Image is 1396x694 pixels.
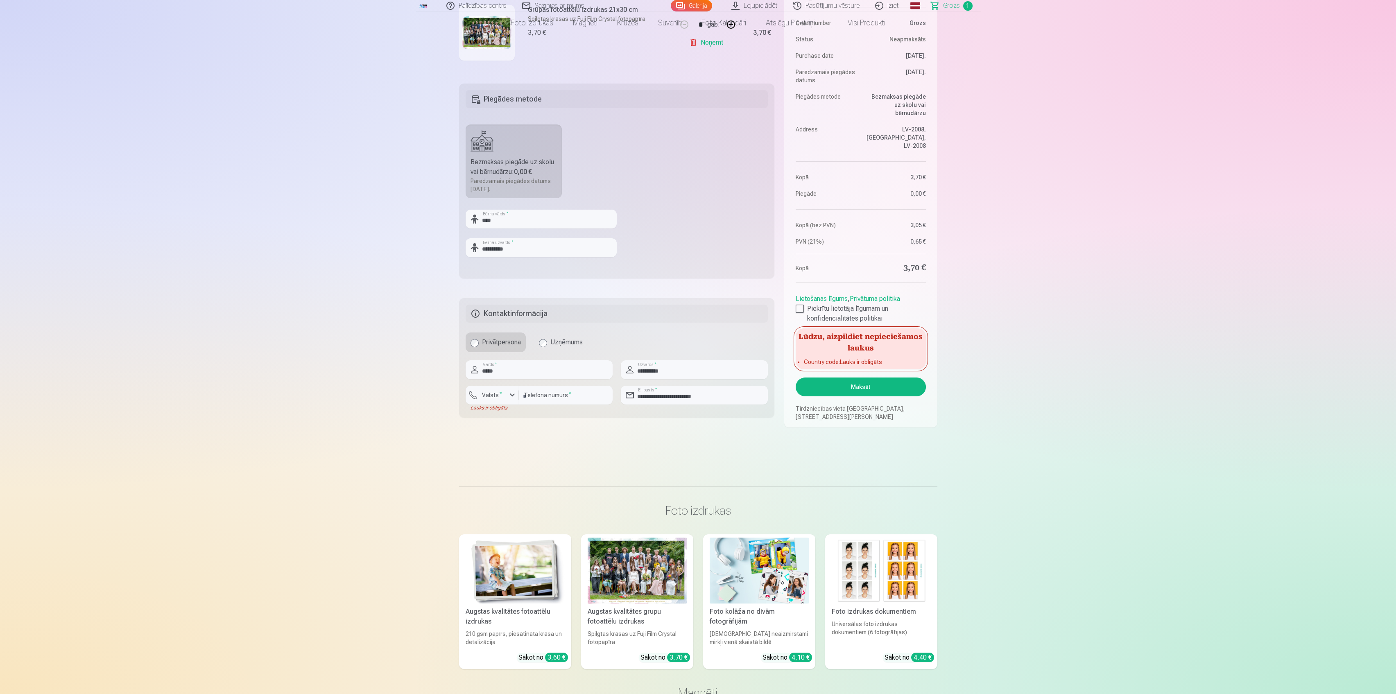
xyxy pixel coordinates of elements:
[865,221,926,229] dd: 3,05 €
[462,630,568,646] div: 210 gsm papīrs, piesātināta krāsa un detalizācija
[796,68,857,84] dt: Paredzamais piegādes datums
[796,221,857,229] dt: Kopā (bez PVN)
[825,11,895,34] a: Visi produkti
[865,190,926,198] dd: 0,00 €
[667,653,690,662] div: 3,70 €
[545,653,568,662] div: 3,60 €
[796,328,925,355] h5: Lūdzu, aizpildiet nepieciešamos laukus
[865,173,926,181] dd: 3,70 €
[865,262,926,274] dd: 3,70 €
[828,607,934,617] div: Foto izdrukas dokumentiem
[796,190,857,198] dt: Piegāde
[581,534,693,669] a: Augstas kvalitātes grupu fotoattēlu izdrukasSpilgtas krāsas uz Fuji Film Crystal fotopapīraSākot ...
[796,237,857,246] dt: PVN (21%)
[796,52,857,60] dt: Purchase date
[865,237,926,246] dd: 0,65 €
[804,358,917,366] li: Country code : Lauks ir obligāts
[825,534,937,669] a: Foto izdrukas dokumentiemFoto izdrukas dokumentiemUniversālas foto izdrukas dokumentiem (6 fotogr...
[796,262,857,274] dt: Kopā
[514,168,532,176] b: 0,00 €
[459,534,571,669] a: Augstas kvalitātes fotoattēlu izdrukasAugstas kvalitātes fotoattēlu izdrukas210 gsm papīrs, piesā...
[963,1,973,11] span: 1
[796,405,925,421] p: Tirdzniecības vieta [GEOGRAPHIC_DATA], [STREET_ADDRESS][PERSON_NAME]
[479,391,505,399] label: Valsts
[471,339,479,347] input: Privātpersona
[756,11,825,34] a: Atslēgu piekariņi
[689,34,726,51] a: Noņemt
[466,405,519,411] div: Lauks ir obligāts
[753,30,771,35] div: 3,70 €
[889,35,926,43] span: Neapmaksāts
[534,332,588,352] label: Uzņēmums
[466,305,768,323] h5: Kontaktinformācija
[706,607,812,626] div: Foto kolāža no divām fotogrāfijām
[796,35,857,43] dt: Status
[796,93,857,117] dt: Piegādes metode
[462,607,568,626] div: Augstas kvalitātes fotoattēlu izdrukas
[828,620,934,646] div: Universālas foto izdrukas dokumentiem (6 fotogrāfijas)
[539,339,547,347] input: Uzņēmums
[943,1,960,11] span: Grozs
[607,11,648,34] a: Krūzes
[710,538,809,604] img: Foto kolāža no divām fotogrāfijām
[865,52,926,60] dd: [DATE].
[640,653,690,662] div: Sākot no
[865,125,926,150] dd: LV-2008, [GEOGRAPHIC_DATA], LV-2008
[703,534,815,669] a: Foto kolāža no divām fotogrāfijāmFoto kolāža no divām fotogrāfijām[DEMOGRAPHIC_DATA] neaizmirstam...
[885,653,934,662] div: Sākot no
[471,177,557,193] div: Paredzamais piegādes datums [DATE].
[466,503,931,518] h3: Foto izdrukas
[692,11,756,34] a: Foto kalendāri
[466,90,768,108] h5: Piegādes metode
[850,295,900,303] a: Privātuma politika
[865,68,926,84] dd: [DATE].
[832,538,931,604] img: Foto izdrukas dokumentiem
[563,11,607,34] a: Magnēti
[584,607,690,626] div: Augstas kvalitātes grupu fotoattēlu izdrukas
[796,378,925,396] button: Maksāt
[865,93,926,117] dd: Bezmaksas piegāde uz skolu vai bērnudārzu
[471,157,557,177] div: Bezmaksas piegāde uz skolu vai bērnudārzu :
[501,11,563,34] a: Foto izdrukas
[796,295,848,303] a: Lietošanas līgums
[911,653,934,662] div: 4,40 €
[466,386,519,405] button: Valsts*
[706,630,812,646] div: [DEMOGRAPHIC_DATA] neaizmirstami mirkļi vienā skaistā bildē
[796,304,925,323] label: Piekrītu lietotāja līgumam un konfidencialitātes politikai
[584,630,690,646] div: Spilgtas krāsas uz Fuji Film Crystal fotopapīra
[648,11,692,34] a: Suvenīri
[518,653,568,662] div: Sākot no
[796,173,857,181] dt: Kopā
[419,3,428,8] img: /fa3
[762,653,812,662] div: Sākot no
[796,291,925,323] div: ,
[796,125,857,150] dt: Address
[789,653,812,662] div: 4,10 €
[466,538,565,604] img: Augstas kvalitātes fotoattēlu izdrukas
[466,332,526,352] label: Privātpersona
